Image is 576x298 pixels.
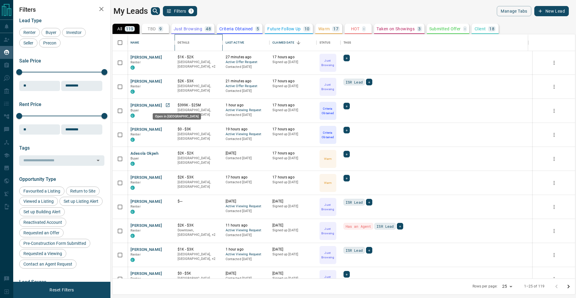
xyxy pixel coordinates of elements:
div: Last Active [226,34,244,51]
span: Active Viewing Request [226,204,267,209]
p: Just Browsing [320,251,336,260]
p: Contacted [DATE] [226,89,267,93]
p: 21 minutes ago [226,79,267,84]
span: + [399,223,401,229]
p: $2K - $3K [178,223,220,228]
p: Midtown | Central, Toronto [178,60,220,69]
div: + [343,151,350,157]
p: 1 hour ago [226,103,267,108]
p: 18 [489,27,494,31]
span: Renter [130,277,141,281]
p: 48 [206,27,211,31]
span: Active Viewing Request [226,132,267,137]
span: Seller [21,41,35,45]
span: Investor [64,30,84,35]
button: more [550,275,559,284]
div: + [343,127,350,133]
p: Contacted [DATE] [226,180,267,185]
span: Reactivated Account [21,220,64,225]
p: [DATE] [272,271,313,276]
p: Warm [318,27,330,31]
p: All [117,27,122,31]
p: 9 [159,27,162,31]
button: more [550,202,559,211]
p: Just Browsing [320,82,336,91]
p: Contacted [DATE] [226,137,267,141]
div: condos.ca [130,210,135,214]
p: 19 hours ago [226,127,267,132]
div: Name [127,34,175,51]
div: Set up Listing Alert [59,197,103,206]
button: [PERSON_NAME] [130,223,162,229]
span: Active Offer Request [226,60,267,65]
span: Buyer [130,157,139,160]
div: Open in [GEOGRAPHIC_DATA] [153,113,201,120]
button: Adesola Okpeh [130,151,158,157]
div: Set up Building Alert [19,207,65,216]
button: more [550,178,559,187]
div: Details [178,34,190,51]
p: Contacted [DATE] [226,113,267,117]
span: Sale Price [19,58,41,64]
p: [DATE] [226,271,267,276]
span: ISR Lead [376,223,394,229]
button: New Lead [534,6,569,16]
p: Criteria Obtained [219,27,253,31]
span: ISR Lead [346,247,363,253]
button: more [550,106,559,115]
p: $399K - $25M [178,103,220,108]
span: Contact an Agent Request [21,262,74,266]
button: [PERSON_NAME] [130,103,162,108]
button: Go to next page [562,281,574,293]
div: Requested a Viewing [19,249,66,258]
p: Signed up [DATE] [272,84,313,89]
p: Warm [324,157,332,161]
button: [PERSON_NAME] [130,247,162,253]
p: 1 hour ago [226,247,267,252]
p: Contacted [DATE] [226,276,267,281]
span: + [368,247,370,253]
div: Requested an Offer [19,228,64,237]
p: Client [475,27,486,31]
p: Signed up [DATE] [272,252,313,257]
div: Name [130,34,139,51]
button: more [550,227,559,236]
p: Criteria Obtained [320,106,336,115]
p: [DATE] [272,199,313,204]
span: + [346,127,348,133]
p: [GEOGRAPHIC_DATA], [GEOGRAPHIC_DATA] [178,156,220,165]
button: more [550,58,559,67]
p: 17 hours ago [272,103,313,108]
p: 17 hours ago [272,127,313,132]
span: Active Offer Request [226,84,267,89]
p: $1K - $2K [178,55,220,60]
p: Future Follow Up [267,27,301,31]
span: ISR Lead [346,79,363,85]
button: more [550,130,559,139]
p: Contacted [DATE] [226,233,267,238]
p: [GEOGRAPHIC_DATA], [GEOGRAPHIC_DATA] [178,84,220,93]
div: + [343,271,350,278]
span: Set up Building Alert [21,209,63,214]
span: + [368,199,370,205]
p: 11 hours ago [226,223,267,228]
button: Reset Filters [46,285,78,295]
p: 3 [418,27,421,31]
span: Buyer [130,108,139,112]
div: Investor [62,28,86,37]
p: Signed up [DATE] [272,60,313,65]
span: Renter [130,253,141,257]
p: 5 [256,27,259,31]
span: Renter [130,84,141,88]
span: + [346,55,348,61]
div: condos.ca [130,234,135,238]
button: [PERSON_NAME] [130,55,162,60]
div: condos.ca [130,65,135,70]
p: [GEOGRAPHIC_DATA], [GEOGRAPHIC_DATA] [178,180,220,189]
span: Active Viewing Request [226,252,267,257]
span: Rent Price [19,102,41,107]
h1: My Leads [113,6,148,16]
span: 1 [189,9,193,13]
p: 17 hours ago [226,175,267,180]
p: Taken on Showings [376,27,415,31]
